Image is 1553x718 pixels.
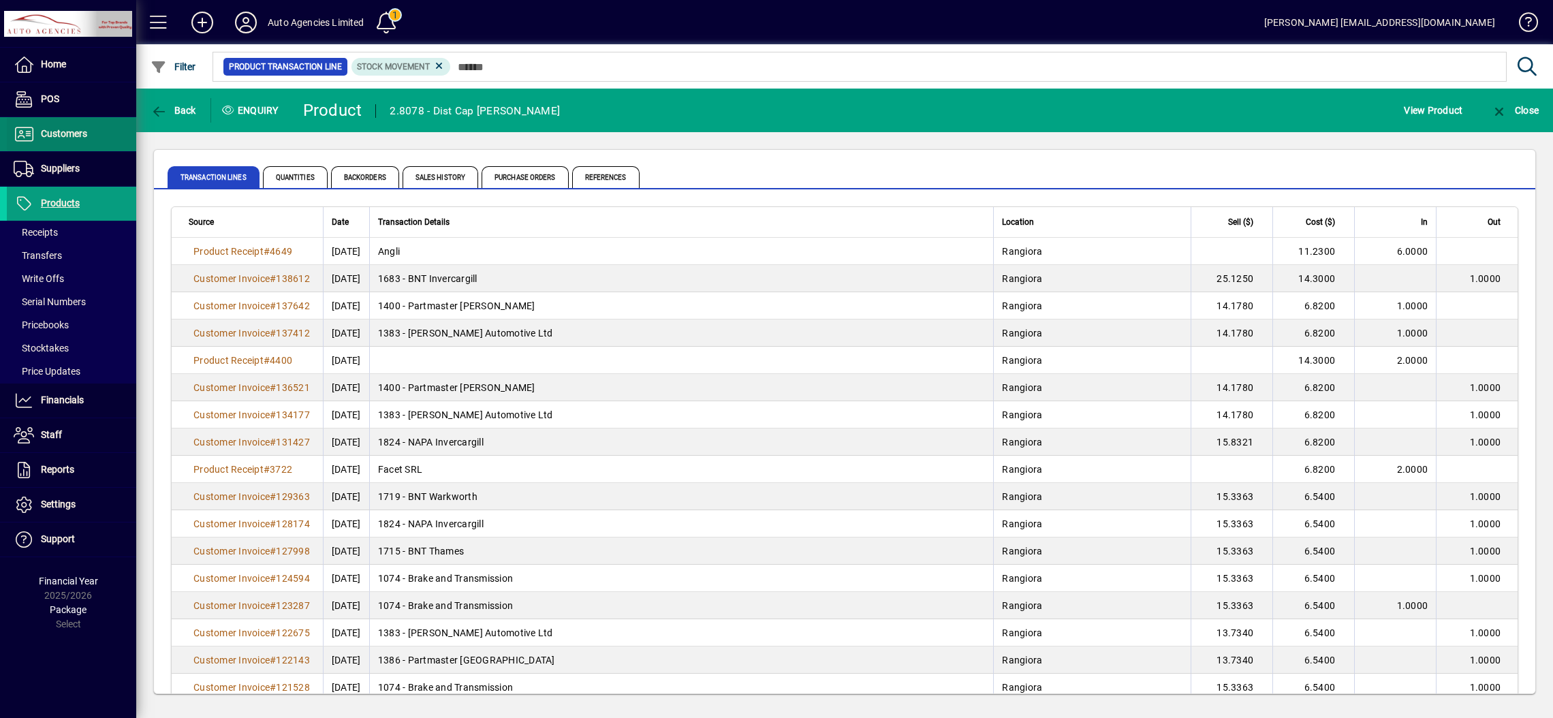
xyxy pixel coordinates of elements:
span: Customer Invoice [193,328,270,339]
span: Rangiora [1002,573,1042,584]
span: 1.0000 [1470,409,1501,420]
td: [DATE] [323,565,369,592]
span: 128174 [276,518,310,529]
td: 14.1780 [1191,374,1272,401]
div: [PERSON_NAME] [EMAIL_ADDRESS][DOMAIN_NAME] [1264,12,1495,33]
span: # [270,491,276,502]
td: [DATE] [323,319,369,347]
a: Stocktakes [7,337,136,360]
td: [DATE] [323,456,369,483]
span: # [264,246,270,257]
a: Staff [7,418,136,452]
span: Reports [41,464,74,475]
span: Date [332,215,349,230]
span: Rangiora [1002,437,1042,448]
mat-chip: Product Transaction Type: Stock movement [351,58,451,76]
span: # [270,682,276,693]
td: 6.8200 [1272,456,1354,483]
span: 138612 [276,273,310,284]
a: Transfers [7,244,136,267]
a: Customer Invoice#129363 [189,489,315,504]
td: [DATE] [323,428,369,456]
a: Customer Invoice#134177 [189,407,315,422]
span: 127998 [276,546,310,557]
button: Profile [224,10,268,35]
a: Serial Numbers [7,290,136,313]
span: Back [151,105,196,116]
span: 1.0000 [1470,655,1501,666]
td: Facet SRL [369,456,994,483]
span: Customer Invoice [193,546,270,557]
a: Financials [7,384,136,418]
span: Financial Year [39,576,98,587]
td: 11.2300 [1272,238,1354,265]
a: Customer Invoice#128174 [189,516,315,531]
td: [DATE] [323,646,369,674]
span: 137412 [276,328,310,339]
span: Close [1491,105,1539,116]
td: 15.3363 [1191,483,1272,510]
td: 1383 - [PERSON_NAME] Automotive Ltd [369,619,994,646]
span: # [270,518,276,529]
span: # [270,627,276,638]
span: Transaction Lines [168,166,260,188]
span: Rangiora [1002,246,1042,257]
span: Rangiora [1002,328,1042,339]
span: Cost ($) [1306,215,1335,230]
a: Customer Invoice#122675 [189,625,315,640]
td: 14.3000 [1272,347,1354,374]
a: Support [7,522,136,557]
td: 6.5400 [1272,510,1354,537]
span: Customer Invoice [193,600,270,611]
span: Rangiora [1002,491,1042,502]
span: Quantities [263,166,328,188]
td: [DATE] [323,265,369,292]
span: Transaction Details [378,215,450,230]
span: Suppliers [41,163,80,174]
a: Customers [7,117,136,151]
span: # [270,328,276,339]
span: Rangiora [1002,627,1042,638]
td: 15.8321 [1191,428,1272,456]
a: Customer Invoice#124594 [189,571,315,586]
td: 14.3000 [1272,265,1354,292]
td: 15.3363 [1191,674,1272,701]
td: 1383 - [PERSON_NAME] Automotive Ltd [369,319,994,347]
span: 122675 [276,627,310,638]
span: Rangiora [1002,355,1042,366]
td: 15.3363 [1191,537,1272,565]
td: 14.1780 [1191,292,1272,319]
td: 14.1780 [1191,401,1272,428]
td: 13.7340 [1191,646,1272,674]
span: Pricebooks [14,319,69,330]
div: 2.8078 - Dist Cap [PERSON_NAME] [390,100,560,122]
span: # [264,355,270,366]
div: Sell ($) [1199,215,1266,230]
span: # [270,273,276,284]
td: 6.5400 [1272,646,1354,674]
span: Sales History [403,166,478,188]
span: 1.0000 [1470,627,1501,638]
span: 1.0000 [1470,546,1501,557]
td: 6.5400 [1272,483,1354,510]
span: Rangiora [1002,464,1042,475]
td: 1074 - Brake and Transmission [369,674,994,701]
button: View Product [1400,98,1466,123]
a: Customer Invoice#131427 [189,435,315,450]
td: 1074 - Brake and Transmission [369,592,994,619]
span: Receipts [14,227,58,238]
span: In [1421,215,1428,230]
div: Enquiry [211,99,293,121]
span: Financials [41,394,84,405]
div: Date [332,215,361,230]
td: 13.7340 [1191,619,1272,646]
span: Rangiora [1002,600,1042,611]
div: Location [1002,215,1182,230]
a: Customer Invoice#137642 [189,298,315,313]
div: Source [189,215,315,230]
td: 1824 - NAPA Invercargill [369,428,994,456]
span: Backorders [331,166,399,188]
span: Product Receipt [193,464,264,475]
td: [DATE] [323,674,369,701]
span: Customer Invoice [193,682,270,693]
